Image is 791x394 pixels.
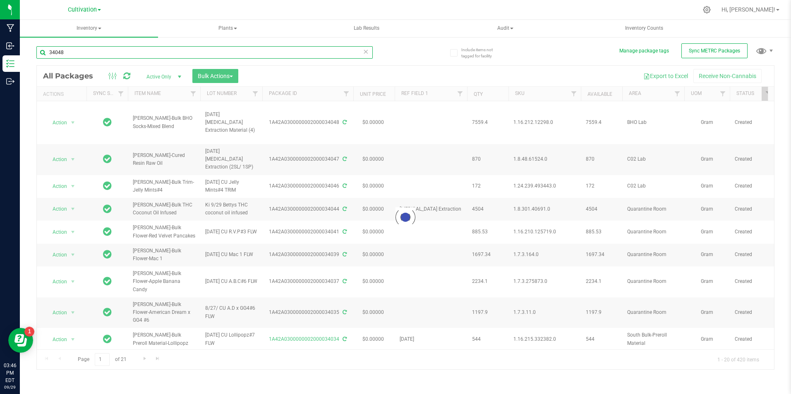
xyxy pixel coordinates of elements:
[436,20,575,37] a: Audit
[575,20,713,37] a: Inventory Counts
[689,48,740,54] span: Sync METRC Packages
[4,384,16,390] p: 09/29
[159,20,297,37] span: Plants
[68,6,97,13] span: Cultivation
[461,47,503,59] span: Include items not tagged for facility
[681,43,748,58] button: Sync METRC Packages
[6,77,14,85] inline-svg: Outbound
[6,42,14,50] inline-svg: Inbound
[4,362,16,384] p: 03:46 PM EDT
[6,24,14,32] inline-svg: Manufacturing
[437,20,574,37] span: Audit
[8,328,33,353] iframe: Resource center
[297,20,436,37] a: Lab Results
[619,47,669,55] button: Manage package tags
[702,6,712,14] div: Manage settings
[614,25,674,32] span: Inventory Counts
[343,25,391,32] span: Lab Results
[24,327,34,337] iframe: Resource center unread badge
[6,59,14,68] inline-svg: Inventory
[36,46,373,59] input: Search Package ID, Item Name, SKU, Lot or Part Number...
[721,6,775,13] span: Hi, [PERSON_NAME]!
[159,20,297,37] a: Plants
[20,20,158,37] a: Inventory
[363,46,369,57] span: Clear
